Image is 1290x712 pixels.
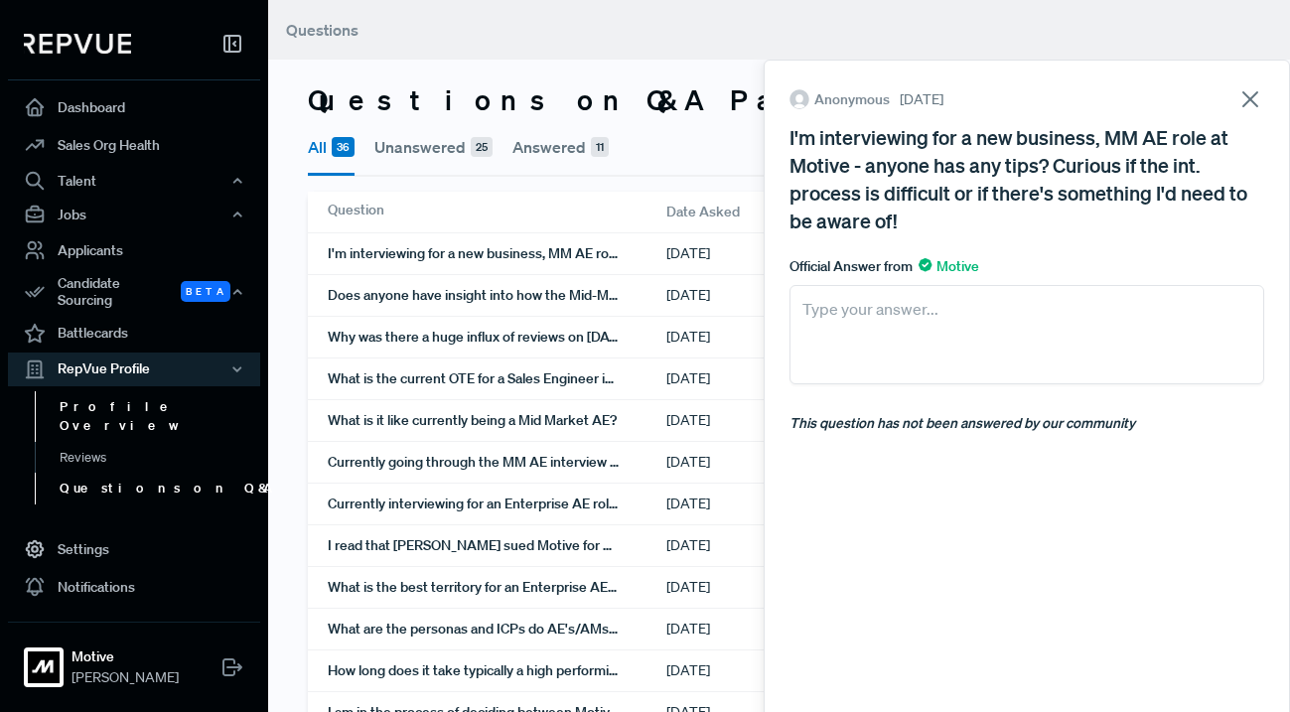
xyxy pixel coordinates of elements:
[328,567,666,608] div: What is the best territory for an Enterprise AE (West, [GEOGRAPHIC_DATA], etc)? Are Enterprise AE...
[8,198,260,231] button: Jobs
[789,414,1135,432] i: This question has not been answered by our community
[181,281,230,302] span: Beta
[308,83,832,117] h3: Questions on Q&A Page
[328,275,666,316] div: Does anyone have insight into how the Mid-Market Networks team is performing?
[8,126,260,164] a: Sales Org Health
[24,34,131,54] img: RepVue
[666,400,845,441] div: [DATE]
[666,442,845,483] div: [DATE]
[8,269,260,315] button: Candidate Sourcing Beta
[332,137,355,157] span: 36
[666,484,845,524] div: [DATE]
[666,233,845,274] div: [DATE]
[666,525,845,566] div: [DATE]
[328,400,666,441] div: What is it like currently being a Mid Market AE?
[789,123,1264,234] div: I'm interviewing for a new business, MM AE role at Motive - anyone has any tips? Curious if the i...
[666,609,845,649] div: [DATE]
[374,121,493,173] button: Unanswered
[328,358,666,399] div: What is the current OTE for a Sales Engineer in the SMB (Commercial) space?
[471,137,493,157] span: 25
[919,257,979,275] span: Motive
[8,622,260,696] a: MotiveMotive[PERSON_NAME]
[8,353,260,386] button: RepVue Profile
[666,317,845,357] div: [DATE]
[789,256,1264,277] div: Official Answer from
[591,137,609,157] span: 11
[666,192,845,232] div: Date Asked
[328,484,666,524] div: Currently interviewing for an Enterprise AE role. The Motive recruiter I had my initial call with...
[666,358,845,399] div: [DATE]
[8,231,260,269] a: Applicants
[328,609,666,649] div: What are the personas and ICPs do AE's/AMs go after?
[72,667,179,688] span: [PERSON_NAME]
[512,121,609,173] button: Answered
[286,20,358,40] span: Questions
[8,164,260,198] button: Talent
[814,89,890,110] span: Anonymous
[308,121,355,176] button: All
[35,442,287,474] a: Reviews
[28,651,60,683] img: Motive
[35,473,287,504] a: Questions on Q&A
[8,568,260,606] a: Notifications
[328,650,666,691] div: How long does it take typically a high performing SDR to get promoted to AE?
[328,317,666,357] div: Why was there a huge influx of reviews on [DATE]? Does management push for good repvue reviews ra...
[72,646,179,667] strong: Motive
[666,650,845,691] div: [DATE]
[328,233,666,274] div: I'm interviewing for a new business, MM AE role at Motive - anyone has any tips? Curious if the i...
[35,391,287,442] a: Profile Overview
[900,89,943,110] span: [DATE]
[328,192,666,232] div: Question
[8,269,260,315] div: Candidate Sourcing
[666,275,845,316] div: [DATE]
[8,88,260,126] a: Dashboard
[666,567,845,608] div: [DATE]
[8,315,260,353] a: Battlecards
[328,442,666,483] div: Currently going through the MM AE interview process and next interview is a final chat with a VP ...
[8,530,260,568] a: Settings
[328,525,666,566] div: I read that [PERSON_NAME] sued Motive for patent infringement, and Motive countersued. Can anyone...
